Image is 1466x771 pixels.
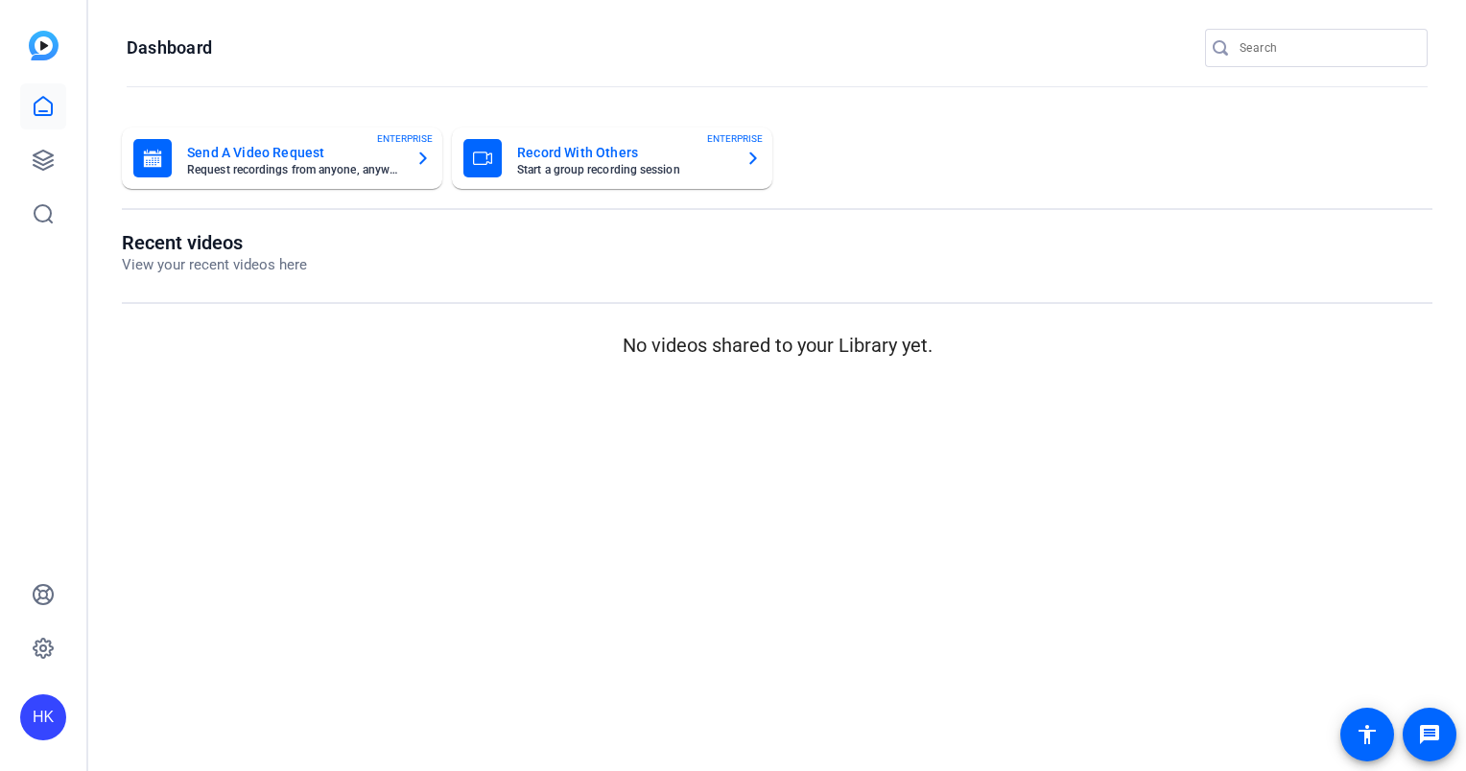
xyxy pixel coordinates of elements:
mat-card-subtitle: Start a group recording session [517,164,730,175]
h1: Dashboard [127,36,212,59]
span: ENTERPRISE [377,131,433,146]
mat-card-title: Record With Others [517,141,730,164]
mat-card-subtitle: Request recordings from anyone, anywhere [187,164,400,175]
span: ENTERPRISE [707,131,763,146]
button: Record With OthersStart a group recording sessionENTERPRISE [452,128,772,189]
mat-card-title: Send A Video Request [187,141,400,164]
img: blue-gradient.svg [29,31,59,60]
button: Send A Video RequestRequest recordings from anyone, anywhereENTERPRISE [122,128,442,189]
h1: Recent videos [122,231,307,254]
mat-icon: message [1418,723,1441,746]
input: Search [1240,36,1412,59]
p: View your recent videos here [122,254,307,276]
p: No videos shared to your Library yet. [122,331,1432,360]
div: HK [20,694,66,740]
mat-icon: accessibility [1356,723,1379,746]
